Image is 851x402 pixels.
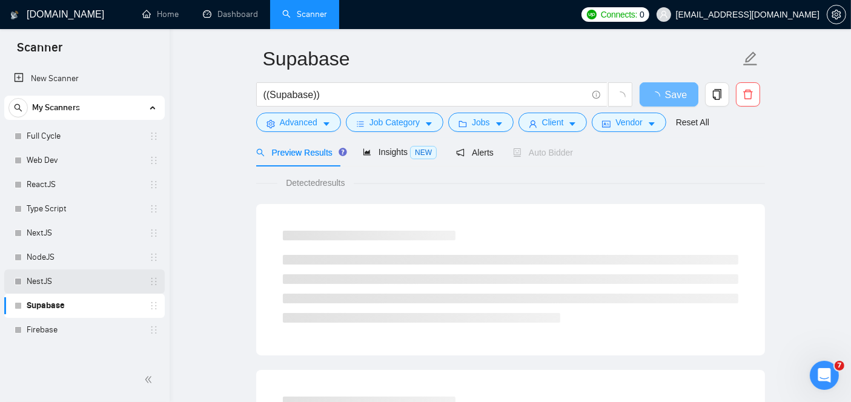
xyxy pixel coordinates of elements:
[203,9,258,19] a: dashboardDashboard
[827,10,846,19] a: setting
[827,10,846,19] span: setting
[587,10,597,19] img: upwork-logo.png
[27,318,142,342] a: Firebase
[282,9,327,19] a: searchScanner
[149,180,159,189] span: holder
[601,8,637,21] span: Connects:
[568,119,577,128] span: caret-down
[513,148,522,157] span: robot
[513,148,573,157] span: Auto Bidder
[256,148,265,157] span: search
[743,51,758,67] span: edit
[425,119,433,128] span: caret-down
[542,116,564,129] span: Client
[263,44,740,74] input: Scanner name...
[640,82,698,107] button: Save
[4,96,165,342] li: My Scanners
[27,245,142,269] a: NodeJS
[665,87,687,102] span: Save
[592,113,666,132] button: idcardVendorcaret-down
[149,277,159,286] span: holder
[529,119,537,128] span: user
[256,113,341,132] button: settingAdvancedcaret-down
[149,325,159,335] span: holder
[27,124,142,148] a: Full Cycle
[263,87,587,102] input: Search Freelance Jobs...
[280,116,317,129] span: Advanced
[448,113,514,132] button: folderJobscaret-down
[615,116,642,129] span: Vendor
[27,294,142,318] a: Supabase
[615,91,626,102] span: loading
[149,252,159,262] span: holder
[10,5,19,25] img: logo
[27,197,142,221] a: Type Script
[149,204,159,214] span: holder
[14,67,155,91] a: New Scanner
[456,148,465,157] span: notification
[456,148,494,157] span: Alerts
[495,119,503,128] span: caret-down
[706,89,729,100] span: copy
[369,116,420,129] span: Job Category
[647,119,656,128] span: caret-down
[705,82,729,107] button: copy
[363,147,437,157] span: Insights
[9,104,27,112] span: search
[8,98,28,117] button: search
[277,176,353,189] span: Detected results
[27,269,142,294] a: NestJS
[459,119,467,128] span: folder
[640,8,644,21] span: 0
[149,156,159,165] span: holder
[142,9,179,19] a: homeHome
[602,119,611,128] span: idcard
[144,374,156,386] span: double-left
[472,116,490,129] span: Jobs
[32,96,80,120] span: My Scanners
[356,119,365,128] span: bars
[676,116,709,129] a: Reset All
[737,89,760,100] span: delete
[736,82,760,107] button: delete
[27,148,142,173] a: Web Dev
[27,221,142,245] a: NextJS
[149,301,159,311] span: holder
[7,39,72,64] span: Scanner
[827,5,846,24] button: setting
[27,173,142,197] a: ReactJS
[651,91,665,101] span: loading
[149,228,159,238] span: holder
[518,113,588,132] button: userClientcaret-down
[322,119,331,128] span: caret-down
[835,361,844,371] span: 7
[592,91,600,99] span: info-circle
[149,131,159,141] span: holder
[346,113,443,132] button: barsJob Categorycaret-down
[363,148,371,156] span: area-chart
[337,147,348,157] div: Tooltip anchor
[256,148,343,157] span: Preview Results
[660,10,668,19] span: user
[810,361,839,390] iframe: Intercom live chat
[267,119,275,128] span: setting
[4,67,165,91] li: New Scanner
[410,146,437,159] span: NEW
